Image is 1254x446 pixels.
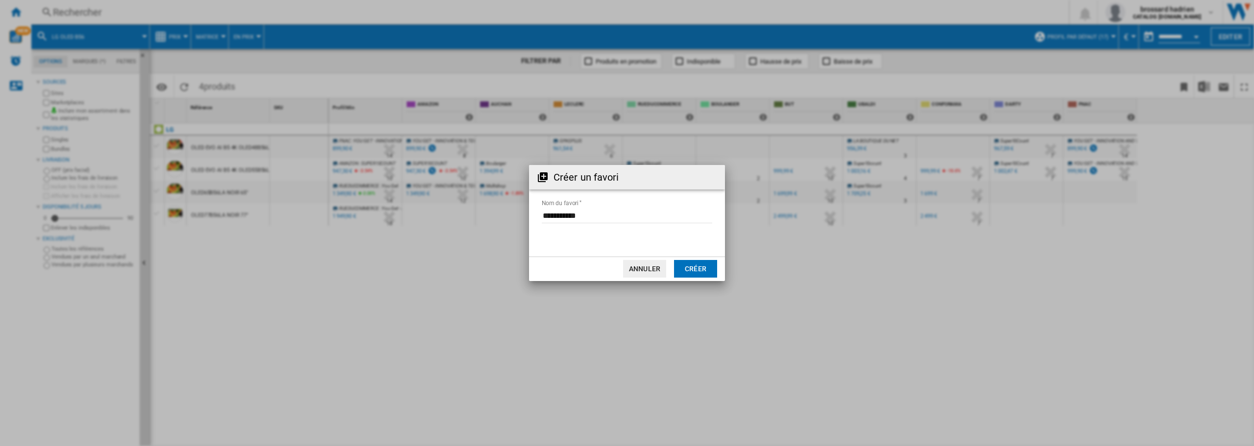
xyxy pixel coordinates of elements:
[554,170,619,184] h2: Créer un favori
[705,171,717,183] md-icon: Close dialog
[623,260,666,278] button: Annuler
[674,260,717,278] button: Créer
[701,167,721,187] button: Close dialog
[529,165,725,281] md-dialog: Créer un ...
